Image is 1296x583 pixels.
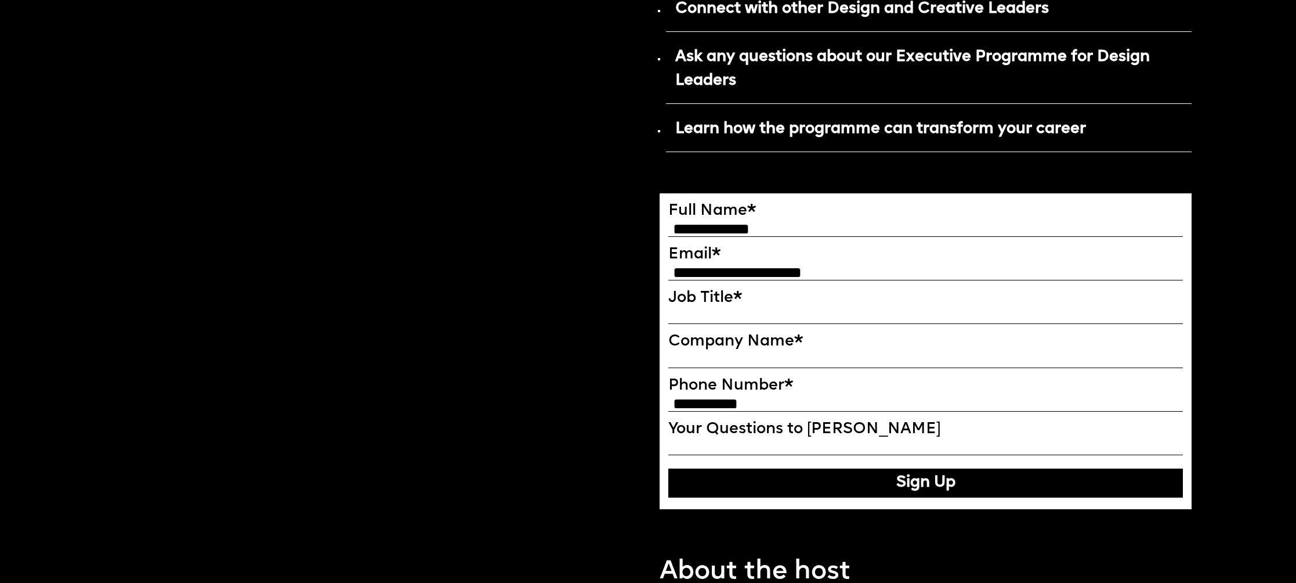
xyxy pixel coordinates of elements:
strong: Ask any questions about our Executive Programme for Design Leaders [675,49,1150,88]
label: Email [668,246,1183,264]
label: Company Name [668,333,1183,351]
label: Full Name [668,202,1183,221]
strong: Learn how the programme can transform your career [675,121,1086,137]
button: Sign Up [668,469,1183,498]
label: Job Title [668,289,1183,308]
strong: Connect with other Design and Creative Leaders [675,1,1049,17]
label: Your Questions to [PERSON_NAME] [668,420,1183,439]
label: Phone Number* [668,377,1183,395]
